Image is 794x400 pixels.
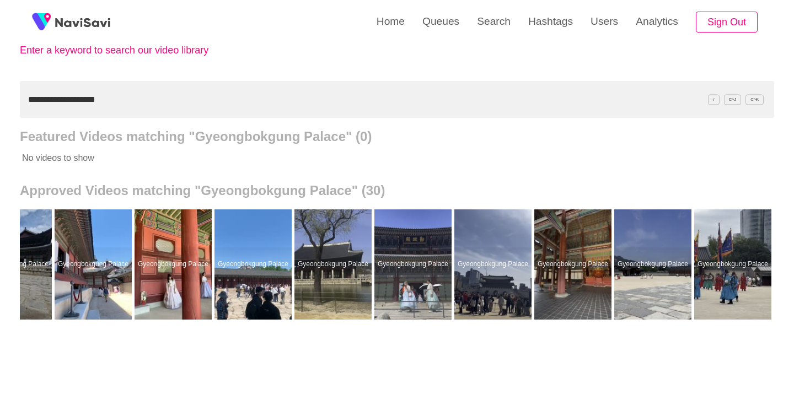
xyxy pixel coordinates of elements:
[724,94,742,105] span: C^J
[374,209,454,320] a: Gyeongbokgung PalaceGyeongbokgung Palace
[55,209,135,320] a: Gyeongbokgung PalaceGyeongbokgung Palace
[28,8,55,36] img: fireSpot
[20,129,774,144] h2: Featured Videos matching "Gyeongbokgung Palace" (0)
[20,45,262,56] p: Enter a keyword to search our video library
[20,144,699,172] p: No videos to show
[20,183,774,198] h2: Approved Videos matching "Gyeongbokgung Palace" (30)
[135,209,214,320] a: Gyeongbokgung PalaceGyeongbokgung Palace
[694,209,774,320] a: Gyeongbokgung PalaceGyeongbokgung Palace
[708,94,719,105] span: /
[294,209,374,320] a: Gyeongbokgung PalaceGyeongbokgung Palace
[696,12,758,33] button: Sign Out
[614,209,694,320] a: Gyeongbokgung PalaceGyeongbokgung Palace
[55,17,110,28] img: fireSpot
[534,209,614,320] a: Gyeongbokgung PalaceGyeongbokgung Palace
[745,94,764,105] span: C^K
[454,209,534,320] a: Gyeongbokgung PalaceGyeongbokgung Palace
[214,209,294,320] a: Gyeongbokgung PalaceGyeongbokgung Palace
